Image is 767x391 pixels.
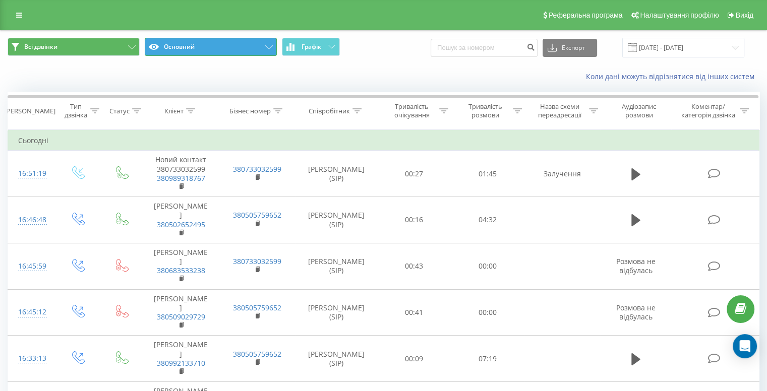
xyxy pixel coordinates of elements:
td: [PERSON_NAME] [143,289,219,336]
div: 16:45:59 [18,256,45,276]
td: [PERSON_NAME] (SIP) [296,197,378,243]
div: [PERSON_NAME] [5,107,55,115]
td: 00:00 [451,243,524,289]
button: Всі дзвінки [8,38,140,56]
div: 16:51:19 [18,164,45,183]
span: Реферальна програма [549,11,623,19]
div: Бізнес номер [229,107,271,115]
div: Коментар/категорія дзвінка [678,102,737,119]
a: 380505759652 [233,349,281,359]
a: 380733032599 [233,256,281,266]
button: Експорт [543,39,597,57]
span: Розмова не відбулась [616,303,656,321]
td: [PERSON_NAME] (SIP) [296,151,378,197]
div: Тип дзвінка [64,102,87,119]
td: 00:09 [378,336,451,382]
a: 380505759652 [233,210,281,220]
span: Графік [302,43,321,50]
td: [PERSON_NAME] (SIP) [296,243,378,289]
td: 00:00 [451,289,524,336]
span: Всі дзвінки [24,43,57,51]
td: [PERSON_NAME] (SIP) [296,336,378,382]
div: Клієнт [164,107,184,115]
span: Налаштування профілю [640,11,719,19]
div: Тривалість очікування [387,102,437,119]
a: 380989318767 [157,173,205,183]
span: Розмова не відбулась [616,256,656,275]
td: [PERSON_NAME] [143,336,219,382]
div: 16:46:48 [18,210,45,230]
div: Назва схеми переадресації [534,102,586,119]
div: Тривалість розмови [460,102,510,119]
a: 380505759652 [233,303,281,312]
a: 380733032599 [233,164,281,174]
a: 380992133710 [157,358,205,368]
td: 00:27 [378,151,451,197]
td: 07:19 [451,336,524,382]
div: Статус [109,107,130,115]
td: Залучення [524,151,600,197]
div: Open Intercom Messenger [733,334,757,358]
td: [PERSON_NAME] [143,243,219,289]
div: Аудіозапис розмови [610,102,669,119]
button: Основний [145,38,277,56]
td: Новий контакт 380733032599 [143,151,219,197]
td: 00:43 [378,243,451,289]
div: 16:33:13 [18,349,45,368]
td: 01:45 [451,151,524,197]
a: Коли дані можуть відрізнятися вiд інших систем [586,72,759,81]
td: [PERSON_NAME] (SIP) [296,289,378,336]
div: 16:45:12 [18,302,45,322]
a: 380683533238 [157,266,205,275]
span: Вихід [736,11,753,19]
td: 04:32 [451,197,524,243]
button: Графік [282,38,340,56]
td: 00:41 [378,289,451,336]
a: 380502652495 [157,220,205,229]
td: Сьогодні [8,131,759,151]
td: 00:16 [378,197,451,243]
div: Співробітник [309,107,350,115]
td: [PERSON_NAME] [143,197,219,243]
a: 380509029729 [157,312,205,321]
input: Пошук за номером [431,39,538,57]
